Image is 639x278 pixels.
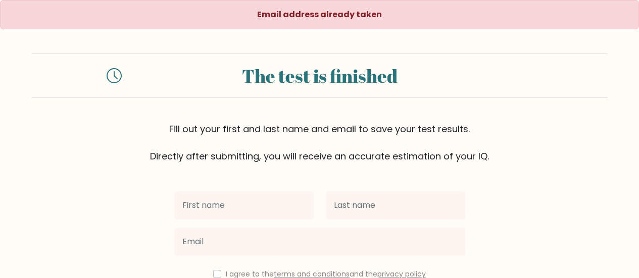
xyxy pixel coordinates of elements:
input: Email [174,228,465,256]
div: The test is finished [134,62,506,89]
div: Fill out your first and last name and email to save your test results. Directly after submitting,... [32,122,608,163]
input: First name [174,191,314,219]
input: Last name [326,191,465,219]
strong: Email address already taken [257,9,382,20]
